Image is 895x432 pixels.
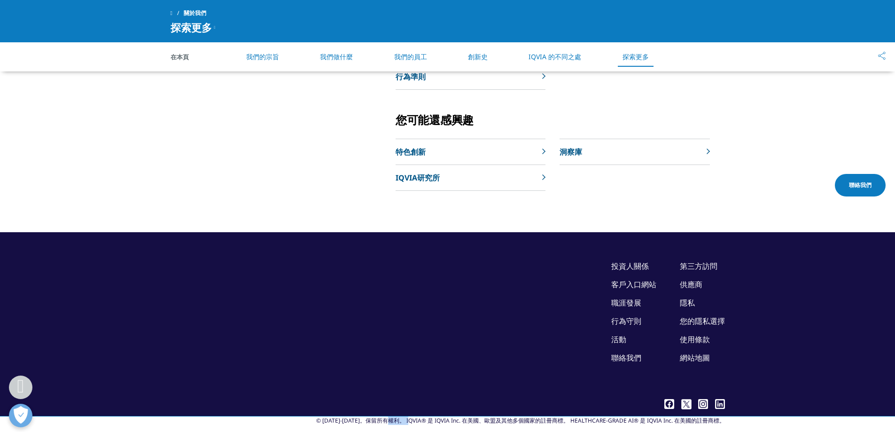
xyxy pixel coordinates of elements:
[611,279,656,290] a: 客戶入口網站
[623,52,649,61] a: 探索更多
[560,139,709,165] a: 洞察庫
[396,112,474,127] font: 您可能還感興趣
[611,316,641,326] a: 行為守則
[171,53,189,61] font: 在本頁
[396,165,545,191] a: IQVIA研究所
[394,52,427,61] a: 我們的員工
[560,147,582,157] font: 洞察庫
[529,52,581,61] a: IQVIA 的不同之處
[320,52,353,61] a: 我們做什麼
[680,261,717,271] a: 第三方訪問
[316,416,606,424] font: © [DATE]-[DATE]。保留所有權利。 IQVIA® 是 IQVIA Inc. 在美國、歐盟及其他多個國家的註冊商標。 HEALTHCARE
[396,139,545,165] a: 特色創新
[680,279,702,290] a: 供應商
[611,334,626,345] a: 活動
[611,261,649,271] a: 投資人關係
[396,71,426,82] font: 行為準則
[680,316,725,326] a: 您的隱私選擇
[396,147,426,157] font: 特色創新
[396,173,440,183] font: IQVIA研究所
[611,298,641,308] a: 職涯發展
[246,52,279,61] a: 我們的宗旨
[171,20,212,34] font: 探索更多
[680,334,710,345] a: 使用條款
[468,52,488,61] a: 創新史
[680,353,710,363] a: 網站地圖
[9,404,32,427] button: 開放偏好
[835,174,886,196] a: 聯絡我們
[184,9,206,17] font: 關於我們
[849,181,872,189] font: 聯絡我們
[611,353,641,363] a: 聯絡我們
[680,298,695,308] a: 隱私
[606,416,725,424] font: -GRADE AI® 是 IQVIA Inc. 在美國的註冊商標。
[396,64,545,90] a: 行為準則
